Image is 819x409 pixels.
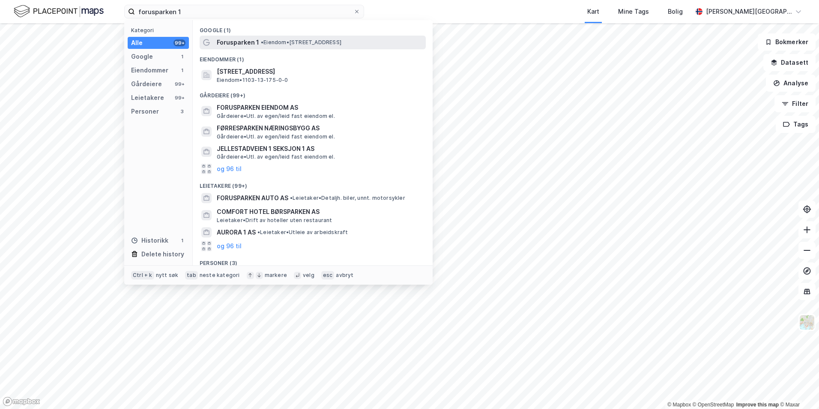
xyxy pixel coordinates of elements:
[217,153,335,160] span: Gårdeiere • Utl. av egen/leid fast eiendom el.
[193,20,433,36] div: Google (1)
[261,39,263,45] span: •
[799,314,815,331] img: Z
[217,37,259,48] span: Forusparken 1
[173,81,185,87] div: 99+
[303,272,314,279] div: velg
[131,93,164,103] div: Leietakere
[173,39,185,46] div: 99+
[257,229,348,236] span: Leietaker • Utleie av arbeidskraft
[131,235,168,246] div: Historikk
[131,51,153,62] div: Google
[131,106,159,117] div: Personer
[776,116,816,133] button: Tags
[758,33,816,51] button: Bokmerker
[156,272,179,279] div: nytt søk
[3,397,40,406] a: Mapbox homepage
[131,38,143,48] div: Alle
[193,253,433,268] div: Personer (3)
[217,123,422,133] span: FØRRESPARKEN NÆRINGSBYGG AS
[706,6,792,17] div: [PERSON_NAME][GEOGRAPHIC_DATA]
[131,27,189,33] div: Kategori
[179,53,185,60] div: 1
[217,102,422,113] span: FORUSPARKEN EIENDOM AS
[131,271,154,280] div: Ctrl + k
[217,217,332,224] span: Leietaker • Drift av hoteller uten restaurant
[265,272,287,279] div: markere
[321,271,335,280] div: esc
[217,113,335,120] span: Gårdeiere • Utl. av egen/leid fast eiendom el.
[736,402,779,408] a: Improve this map
[217,133,335,140] span: Gårdeiere • Utl. av egen/leid fast eiendom el.
[217,207,422,217] span: COMFORT HOTEL BØRSPARKEN AS
[217,164,242,174] button: og 96 til
[290,195,405,201] span: Leietaker • Detaljh. biler, unnt. motorsykler
[257,229,260,235] span: •
[179,67,185,74] div: 1
[179,108,185,115] div: 3
[693,402,734,408] a: OpenStreetMap
[141,249,184,259] div: Delete history
[776,368,819,409] div: Kontrollprogram for chat
[587,6,599,17] div: Kart
[766,75,816,92] button: Analyse
[200,272,240,279] div: neste kategori
[618,6,649,17] div: Mine Tags
[774,95,816,112] button: Filter
[290,195,293,201] span: •
[217,227,256,238] span: AURORA 1 AS
[193,176,433,191] div: Leietakere (99+)
[217,241,242,251] button: og 96 til
[193,85,433,101] div: Gårdeiere (99+)
[261,39,341,46] span: Eiendom • [STREET_ADDRESS]
[173,94,185,101] div: 99+
[131,79,162,89] div: Gårdeiere
[336,272,353,279] div: avbryt
[217,144,422,154] span: JELLESTADVEIEN 1 SEKSJON 1 AS
[217,193,288,203] span: FORUSPARKEN AUTO AS
[135,5,353,18] input: Søk på adresse, matrikkel, gårdeiere, leietakere eller personer
[667,402,691,408] a: Mapbox
[131,65,168,75] div: Eiendommer
[217,77,288,84] span: Eiendom • 1103-13-175-0-0
[185,271,198,280] div: tab
[14,4,104,19] img: logo.f888ab2527a4732fd821a326f86c7f29.svg
[193,49,433,65] div: Eiendommer (1)
[668,6,683,17] div: Bolig
[179,237,185,244] div: 1
[217,66,422,77] span: [STREET_ADDRESS]
[776,368,819,409] iframe: Chat Widget
[763,54,816,71] button: Datasett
